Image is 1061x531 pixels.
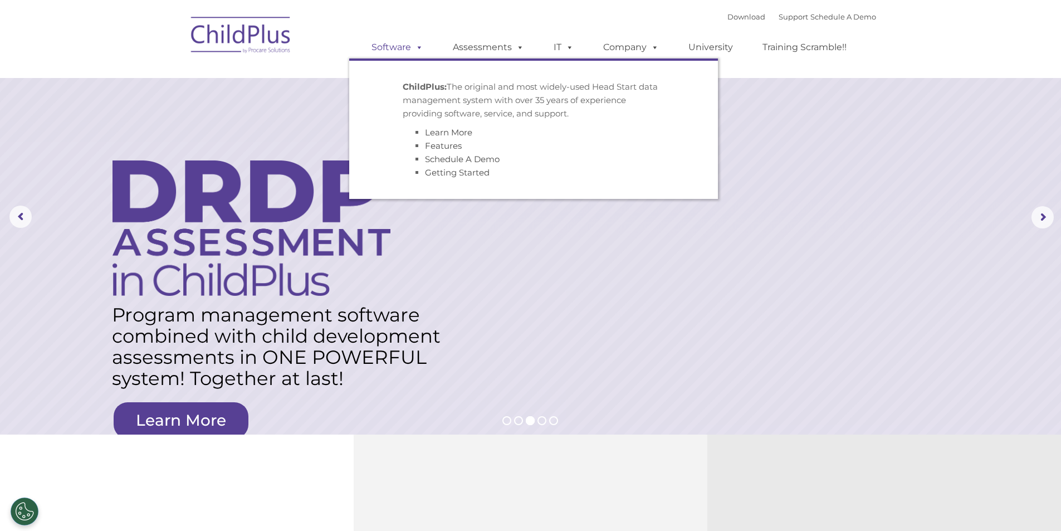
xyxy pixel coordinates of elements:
a: Schedule A Demo [425,154,500,164]
button: Cookies Settings [11,498,38,525]
a: Training Scramble!! [751,36,858,59]
a: Learn More [114,402,248,439]
a: Download [727,12,765,21]
a: Software [360,36,434,59]
a: Support [779,12,808,21]
img: ChildPlus by Procare Solutions [185,9,297,65]
img: DRDP Assessment in ChildPlus [113,160,390,296]
p: The original and most widely-used Head Start data management system with over 35 years of experie... [403,80,664,120]
strong: ChildPlus: [403,81,447,92]
a: Getting Started [425,167,490,178]
span: Last name [155,74,189,82]
a: Schedule A Demo [810,12,876,21]
a: Learn More [425,127,472,138]
a: University [677,36,744,59]
a: Assessments [442,36,535,59]
a: Features [425,140,462,151]
a: IT [542,36,585,59]
a: Company [592,36,670,59]
font: | [727,12,876,21]
span: Phone number [155,119,202,128]
rs-layer: Program management software combined with child development assessments in ONE POWERFUL system! T... [112,304,452,389]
